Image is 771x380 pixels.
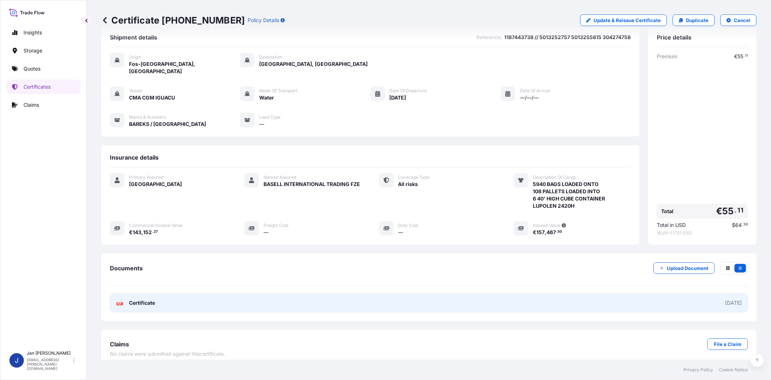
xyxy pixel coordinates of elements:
span: € [533,230,536,235]
span: Total in USD [657,221,686,229]
a: Update & Reissue Certificate [580,14,667,26]
a: Storage [6,43,81,58]
p: File a Claim [714,341,741,348]
span: € [716,207,722,216]
span: BAREKS / [GEOGRAPHIC_DATA] [129,121,206,128]
p: Storage [23,47,42,54]
span: 5940 BAGS LOADED ONTO 108 PALLETS LOADED INTO 6 40' HIGH CUBE CONTAINER LUPOLEN 2420H [533,181,605,210]
p: Update & Reissue Certificate [594,17,661,24]
a: Quotes [6,62,81,76]
span: —/—/— [520,94,539,101]
div: [DATE] [725,299,742,307]
span: Water [259,94,274,101]
span: Vessel [129,88,142,94]
span: 1 EUR = 1.1721 USD [657,230,748,236]
a: Certificates [6,80,81,94]
span: Date of Arrival [520,88,550,94]
span: 11 [745,55,748,57]
p: [EMAIL_ADDRESS][PERSON_NAME][DOMAIN_NAME] [27,358,72,371]
span: Fos-[GEOGRAPHIC_DATA], [GEOGRAPHIC_DATA] [129,60,240,75]
span: . [735,208,737,212]
span: Description Of Cargo [533,174,576,180]
a: Duplicate [673,14,715,26]
span: 157 [536,230,545,235]
span: . [742,223,743,226]
span: 27 [154,231,158,233]
span: . [744,55,745,57]
span: BASELL INTERNATIONAL TRADING FZE [264,181,360,188]
a: Privacy Policy [684,367,713,373]
span: [DATE] [390,94,406,101]
span: Claims [110,341,129,348]
a: Cookie Notice [719,367,748,373]
a: Insights [6,25,81,40]
p: Upload Document [667,265,708,272]
span: — [398,229,403,236]
a: File a Claim [707,338,748,350]
span: 55 [722,207,734,216]
span: 11 [738,208,744,212]
span: Total [661,208,673,215]
p: Claims [23,101,39,109]
span: . [556,231,557,233]
span: Named Assured [264,174,296,180]
span: Documents [110,265,143,272]
span: All risks [398,181,418,188]
span: Primary Assured [129,174,163,180]
span: Date of Departure [390,88,427,94]
span: No claims were submitted against this certificate . [110,350,225,358]
p: Insights [23,29,42,36]
span: Premium [657,53,677,60]
span: [GEOGRAPHIC_DATA], [GEOGRAPHIC_DATA] [259,60,368,68]
span: 50 [558,231,562,233]
span: CMA CGM IGUACU [129,94,175,101]
span: Load Type [259,114,280,120]
p: Certificates [23,83,51,90]
span: — [259,121,264,128]
p: Policy Details [248,17,279,24]
a: PDFCertificate[DATE] [110,294,748,312]
span: J [15,357,18,364]
span: — [264,229,269,236]
span: . [152,231,153,233]
span: Insurance details [110,154,159,161]
span: 152 [143,230,152,235]
span: , [141,230,143,235]
text: PDF [117,303,122,305]
span: Coverage Type [398,174,430,180]
p: Quotes [23,65,40,72]
span: , [545,230,547,235]
span: € [129,230,133,235]
button: Cancel [720,14,757,26]
span: 59 [744,223,748,226]
button: Upload Document [654,262,715,274]
span: Mode of Transport [259,88,297,94]
span: $ [732,223,735,228]
span: Insured Value [533,223,560,228]
p: Jan [PERSON_NAME] [27,350,72,356]
a: Claims [6,98,81,112]
span: Duty Cost [398,223,419,228]
span: Freight Cost [264,223,288,228]
span: 64 [735,223,742,228]
p: Cancel [734,17,750,24]
span: € [734,54,737,59]
span: [GEOGRAPHIC_DATA] [129,181,182,188]
p: Certificate [PHONE_NUMBER] [101,14,245,26]
p: Duplicate [686,17,708,24]
span: Certificate [129,299,155,307]
span: 55 [737,54,743,59]
span: Destination [259,54,282,60]
span: 143 [133,230,141,235]
span: Marks & Numbers [129,114,166,120]
span: 467 [547,230,556,235]
span: Commercial Invoice Value [129,223,183,228]
span: Origin [129,54,141,60]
